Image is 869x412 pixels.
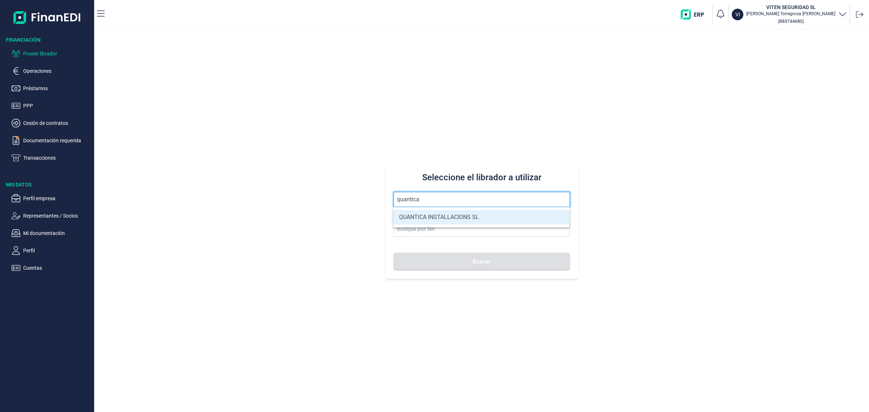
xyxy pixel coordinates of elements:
[23,67,91,75] p: Operaciones
[13,6,81,29] img: Logo de aplicación
[23,136,91,145] p: Documentación requerida
[735,11,740,18] p: VI
[12,136,91,145] button: Documentación requerida
[12,101,91,110] button: PPP
[12,229,91,237] button: Mi documentación
[12,67,91,75] button: Operaciones
[394,253,570,270] button: Buscar
[12,264,91,272] button: Cuentas
[23,246,91,255] p: Perfil
[393,210,570,224] li: QUANTICA INSTALLACIONS SL
[12,84,91,93] button: Préstamos
[12,49,91,58] button: Poseer librador
[23,229,91,237] p: Mi documentación
[12,211,91,220] button: Representantes / Socios
[23,84,91,93] p: Préstamos
[23,194,91,203] p: Perfil empresa
[394,192,570,207] input: Seleccione la razón social
[12,246,91,255] button: Perfil
[12,154,91,162] button: Transacciones
[23,119,91,127] p: Cesión de contratos
[746,4,835,11] h3: VITEN SEGURIDAD SL
[12,119,91,127] button: Cesión de contratos
[732,4,847,25] button: VIVITEN SEGURIDAD SL[PERSON_NAME] Torregrosa [PERSON_NAME](B83744680)
[23,101,91,110] p: PPP
[23,264,91,272] p: Cuentas
[473,259,491,264] span: Buscar
[23,49,91,58] p: Poseer librador
[681,9,709,20] img: erp
[12,194,91,203] button: Perfil empresa
[778,18,804,24] small: Copiar cif
[394,222,570,237] input: Busque por NIF
[23,154,91,162] p: Transacciones
[394,172,570,183] h3: Seleccione el librador a utilizar
[746,11,835,17] p: [PERSON_NAME] Torregrosa [PERSON_NAME]
[23,211,91,220] p: Representantes / Socios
